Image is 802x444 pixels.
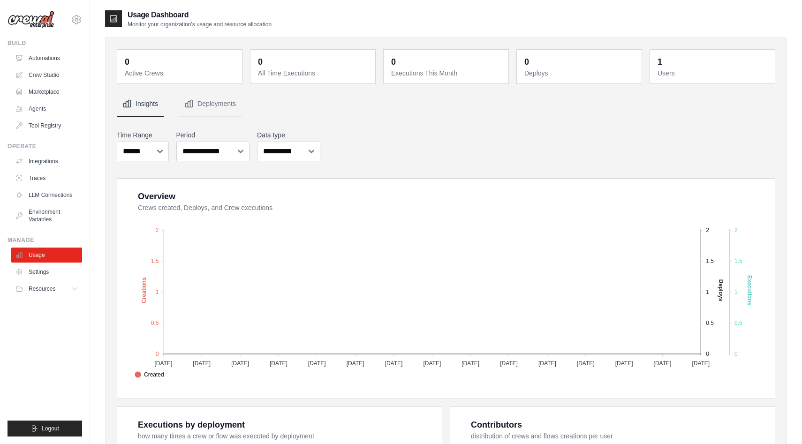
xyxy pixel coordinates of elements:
[176,130,250,140] label: Period
[8,11,54,29] img: Logo
[706,258,714,264] tspan: 1.5
[706,289,709,295] tspan: 1
[11,204,82,227] a: Environment Variables
[117,130,169,140] label: Time Range
[734,227,738,233] tspan: 2
[258,55,263,68] div: 0
[179,91,242,117] button: Deployments
[524,55,529,68] div: 0
[11,101,82,116] a: Agents
[138,203,764,212] dt: Crews created, Deploys, and Crew executions
[615,360,633,367] tspan: [DATE]
[125,55,129,68] div: 0
[128,21,272,28] p: Monitor your organization's usage and resource allocation
[471,431,764,441] dt: distribution of crews and flows creations per user
[125,68,236,78] dt: Active Crews
[11,84,82,99] a: Marketplace
[654,360,672,367] tspan: [DATE]
[151,258,159,264] tspan: 1.5
[718,279,724,301] text: Deploys
[577,360,595,367] tspan: [DATE]
[8,236,82,244] div: Manage
[11,281,82,296] button: Resources
[138,418,245,431] div: Executions by deployment
[193,360,211,367] tspan: [DATE]
[138,190,175,203] div: Overview
[270,360,288,367] tspan: [DATE]
[117,91,164,117] button: Insights
[29,285,55,293] span: Resources
[258,68,370,78] dt: All Time Executions
[524,68,636,78] dt: Deploys
[154,360,172,367] tspan: [DATE]
[746,275,753,305] text: Executions
[42,425,59,432] span: Logout
[706,227,709,233] tspan: 2
[692,360,710,367] tspan: [DATE]
[8,421,82,436] button: Logout
[423,360,441,367] tspan: [DATE]
[11,171,82,186] a: Traces
[471,418,522,431] div: Contributors
[347,360,364,367] tspan: [DATE]
[658,68,769,78] dt: Users
[500,360,518,367] tspan: [DATE]
[117,91,775,117] nav: Tabs
[658,55,662,68] div: 1
[156,227,159,233] tspan: 2
[141,277,147,303] text: Creations
[231,360,249,367] tspan: [DATE]
[391,68,503,78] dt: Executions This Month
[538,360,556,367] tspan: [DATE]
[11,51,82,66] a: Automations
[135,370,164,379] span: Created
[391,55,396,68] div: 0
[11,264,82,279] a: Settings
[151,320,159,326] tspan: 0.5
[8,143,82,150] div: Operate
[734,351,738,357] tspan: 0
[308,360,326,367] tspan: [DATE]
[156,289,159,295] tspan: 1
[138,431,431,441] dt: how many times a crew or flow was executed by deployment
[734,289,738,295] tspan: 1
[11,248,82,263] a: Usage
[11,118,82,133] a: Tool Registry
[11,154,82,169] a: Integrations
[706,351,709,357] tspan: 0
[385,360,403,367] tspan: [DATE]
[734,258,742,264] tspan: 1.5
[11,68,82,83] a: Crew Studio
[128,9,272,21] h2: Usage Dashboard
[8,39,82,47] div: Build
[257,130,320,140] label: Data type
[734,320,742,326] tspan: 0.5
[11,188,82,203] a: LLM Connections
[156,351,159,357] tspan: 0
[462,360,479,367] tspan: [DATE]
[706,320,714,326] tspan: 0.5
